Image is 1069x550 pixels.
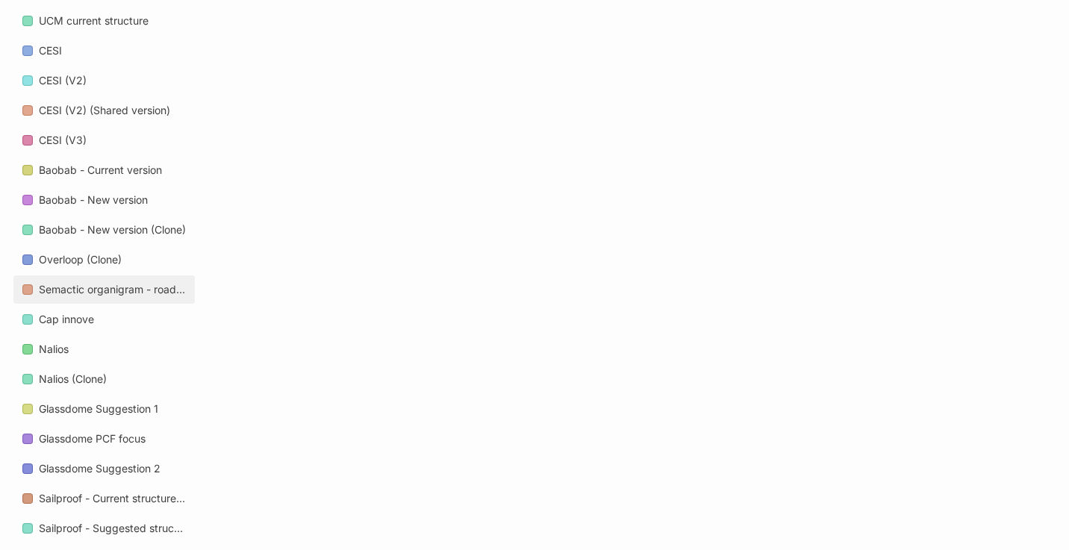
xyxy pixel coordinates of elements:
a: Glassdome Suggestion 1 [13,395,195,423]
a: Glassdome Suggestion 2 [13,454,195,483]
a: Semactic organigram - roadmap 2026 [13,275,195,304]
a: Baobab - New version (Clone) [13,216,195,244]
a: Sailproof - Current structure (directories) [13,484,195,513]
div: Nalios (Clone) [39,370,107,388]
a: Cap innove [13,305,195,334]
div: CESI (V3) [13,126,195,155]
div: Cap innove [39,310,94,328]
a: CESI [13,37,195,65]
div: Baobab - Current version [39,161,162,179]
div: Sailproof - Current structure (directories) [39,490,186,507]
div: CESI [39,42,62,60]
div: Baobab - New version (Clone) [13,216,195,245]
div: CESI (V2) [13,66,195,96]
div: Sailproof - Suggested structure [39,519,186,537]
a: Nalios (Clone) [13,365,195,393]
div: Sailproof - Suggested structure [13,514,195,543]
div: CESI (V2) [39,72,87,90]
a: Baobab - Current version [13,156,195,184]
div: Glassdome Suggestion 1 [39,400,158,418]
div: Glassdome Suggestion 2 [39,460,160,478]
div: Baobab - New version [39,191,148,209]
div: CESI (V2) (Shared version) [39,101,170,119]
div: Nalios (Clone) [13,365,195,394]
a: Sailproof - Suggested structure [13,514,195,543]
a: CESI (V3) [13,126,195,154]
div: Nalios [39,340,69,358]
div: Overloop (Clone) [39,251,122,269]
div: UCM current structure [13,7,195,36]
a: Glassdome PCF focus [13,425,195,453]
div: Glassdome PCF focus [13,425,195,454]
div: Glassdome PCF focus [39,430,146,448]
a: Baobab - New version [13,186,195,214]
div: Overloop (Clone) [13,246,195,275]
a: Overloop (Clone) [13,246,195,274]
div: Baobab - Current version [13,156,195,185]
div: Glassdome Suggestion 2 [13,454,195,484]
a: UCM current structure [13,7,195,35]
a: CESI (V2) [13,66,195,95]
a: CESI (V2) (Shared version) [13,96,195,125]
div: Baobab - New version [13,186,195,215]
div: Glassdome Suggestion 1 [13,395,195,424]
div: Semactic organigram - roadmap 2026 [39,281,186,299]
div: CESI (V3) [39,131,87,149]
div: Nalios [13,335,195,364]
a: Nalios [13,335,195,363]
div: Baobab - New version (Clone) [39,221,186,239]
div: UCM current structure [39,12,149,30]
div: CESI [13,37,195,66]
